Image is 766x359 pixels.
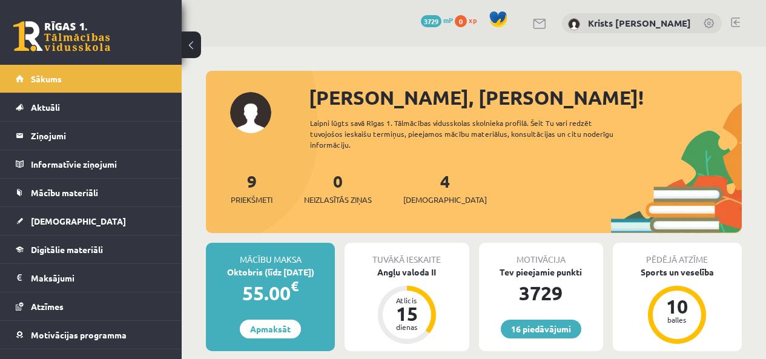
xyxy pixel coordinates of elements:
span: Digitālie materiāli [31,244,103,255]
div: 3729 [479,278,603,308]
div: Pēdējā atzīme [613,243,742,266]
span: Atzīmes [31,301,64,312]
span: € [291,277,299,295]
a: Rīgas 1. Tālmācības vidusskola [13,21,110,51]
div: dienas [389,323,425,331]
a: [DEMOGRAPHIC_DATA] [16,207,167,235]
legend: Ziņojumi [31,122,167,150]
a: 0 xp [455,15,483,25]
a: Mācību materiāli [16,179,167,206]
a: 16 piedāvājumi [501,320,581,338]
span: mP [443,15,453,25]
a: Aktuāli [16,93,167,121]
a: 9Priekšmeti [231,170,272,206]
a: 0Neizlasītās ziņas [304,170,372,206]
div: Oktobris (līdz [DATE]) [206,266,335,278]
a: Sports un veselība 10 balles [613,266,742,346]
a: Digitālie materiāli [16,235,167,263]
div: Sports un veselība [613,266,742,278]
a: Atzīmes [16,292,167,320]
div: Motivācija [479,243,603,266]
a: Apmaksāt [240,320,301,338]
span: Mācību materiāli [31,187,98,198]
div: Laipni lūgts savā Rīgas 1. Tālmācības vidusskolas skolnieka profilā. Šeit Tu vari redzēt tuvojošo... [310,117,632,150]
a: Angļu valoda II Atlicis 15 dienas [345,266,469,346]
div: balles [659,316,695,323]
div: 10 [659,297,695,316]
legend: Maksājumi [31,264,167,292]
div: 55.00 [206,278,335,308]
span: [DEMOGRAPHIC_DATA] [31,216,126,226]
span: 0 [455,15,467,27]
div: Mācību maksa [206,243,335,266]
div: [PERSON_NAME], [PERSON_NAME]! [309,83,742,112]
span: Neizlasītās ziņas [304,194,372,206]
a: Maksājumi [16,264,167,292]
legend: Informatīvie ziņojumi [31,150,167,178]
div: Tev pieejamie punkti [479,266,603,278]
span: [DEMOGRAPHIC_DATA] [403,194,487,206]
div: Angļu valoda II [345,266,469,278]
a: Informatīvie ziņojumi [16,150,167,178]
span: Priekšmeti [231,194,272,206]
span: xp [469,15,477,25]
a: Krists [PERSON_NAME] [588,17,691,29]
a: 3729 mP [421,15,453,25]
span: Aktuāli [31,102,60,113]
span: Sākums [31,73,62,84]
a: Ziņojumi [16,122,167,150]
img: Krists Andrejs Zeile [568,18,580,30]
span: 3729 [421,15,441,27]
div: 15 [389,304,425,323]
span: Motivācijas programma [31,329,127,340]
a: Sākums [16,65,167,93]
a: Motivācijas programma [16,321,167,349]
a: 4[DEMOGRAPHIC_DATA] [403,170,487,206]
div: Atlicis [389,297,425,304]
div: Tuvākā ieskaite [345,243,469,266]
